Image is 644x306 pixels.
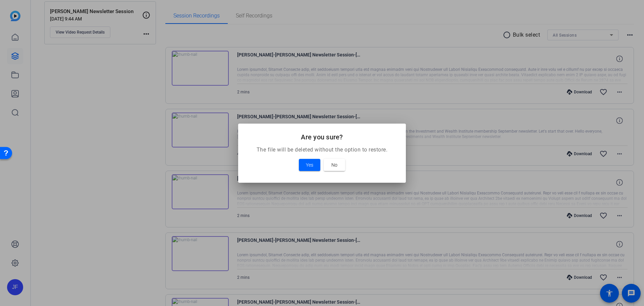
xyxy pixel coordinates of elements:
span: No [331,161,337,169]
p: The file will be deleted without the option to restore. [246,146,398,154]
button: Yes [299,159,320,171]
button: No [324,159,345,171]
h2: Are you sure? [246,132,398,142]
span: Yes [306,161,313,169]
